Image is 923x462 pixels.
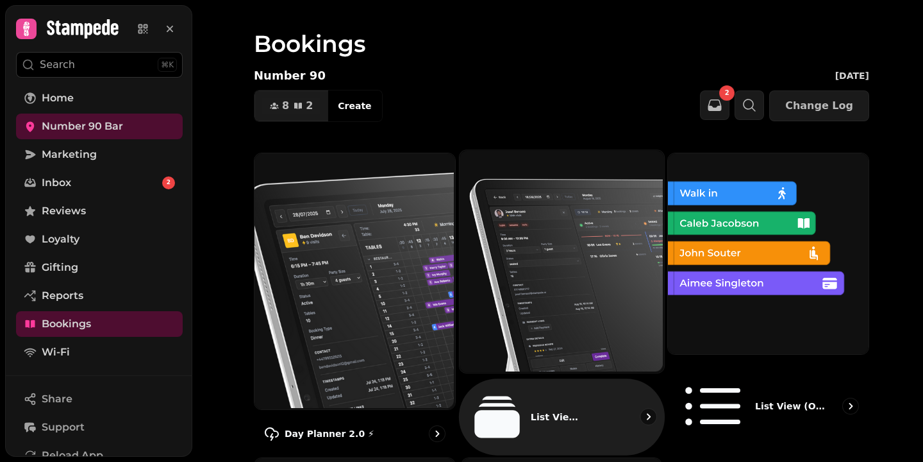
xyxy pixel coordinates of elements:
button: Search⌘K [16,52,183,78]
a: Number 90 Bar [16,114,183,139]
span: Share [42,391,72,407]
span: Number 90 Bar [42,119,123,134]
span: Reports [42,288,83,304]
a: Reviews [16,198,183,224]
span: Marketing [42,147,97,162]
p: Search [40,57,75,73]
a: Gifting [16,255,183,280]
span: Reviews [42,203,86,219]
a: List View 2.0 ⚡ (New)List View 2.0 ⚡ (New) [459,150,665,456]
p: Number 90 [254,67,326,85]
span: Create [338,101,371,110]
a: Day Planner 2.0 ⚡Day Planner 2.0 ⚡ [254,153,456,452]
span: 2 [725,90,729,96]
button: Share [16,386,183,412]
span: 2 [306,101,313,111]
span: Gifting [42,260,78,275]
img: Day Planner 2.0 ⚡ [253,152,454,408]
span: Inbox [42,175,71,191]
img: List view (Old - going soon) [667,152,867,353]
a: Bookings [16,311,183,337]
a: List view (Old - going soon)List view (Old - going soon) [667,153,869,452]
span: 8 [282,101,289,111]
a: Inbox2 [16,170,183,196]
a: Wi-Fi [16,339,183,365]
svg: go to [431,427,444,440]
span: Support [42,420,85,435]
svg: go to [642,411,654,424]
span: Bookings [42,316,91,332]
p: [DATE] [835,69,869,82]
svg: go to [844,400,857,413]
button: Create [328,90,381,121]
span: 2 [167,178,170,187]
span: Wi-Fi [42,345,70,360]
span: Loyalty [42,232,79,247]
button: Support [16,415,183,440]
button: Change Log [769,90,869,121]
span: Home [42,90,74,106]
a: Reports [16,283,183,309]
img: List View 2.0 ⚡ (New) [458,149,662,371]
a: Home [16,85,183,111]
a: Loyalty [16,227,183,252]
button: 82 [254,90,328,121]
a: Marketing [16,142,183,167]
span: Change Log [785,101,853,111]
p: List View 2.0 ⚡ (New) [530,411,583,424]
p: List view (Old - going soon) [755,400,825,413]
div: ⌘K [158,58,177,72]
p: Day Planner 2.0 ⚡ [285,427,374,440]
